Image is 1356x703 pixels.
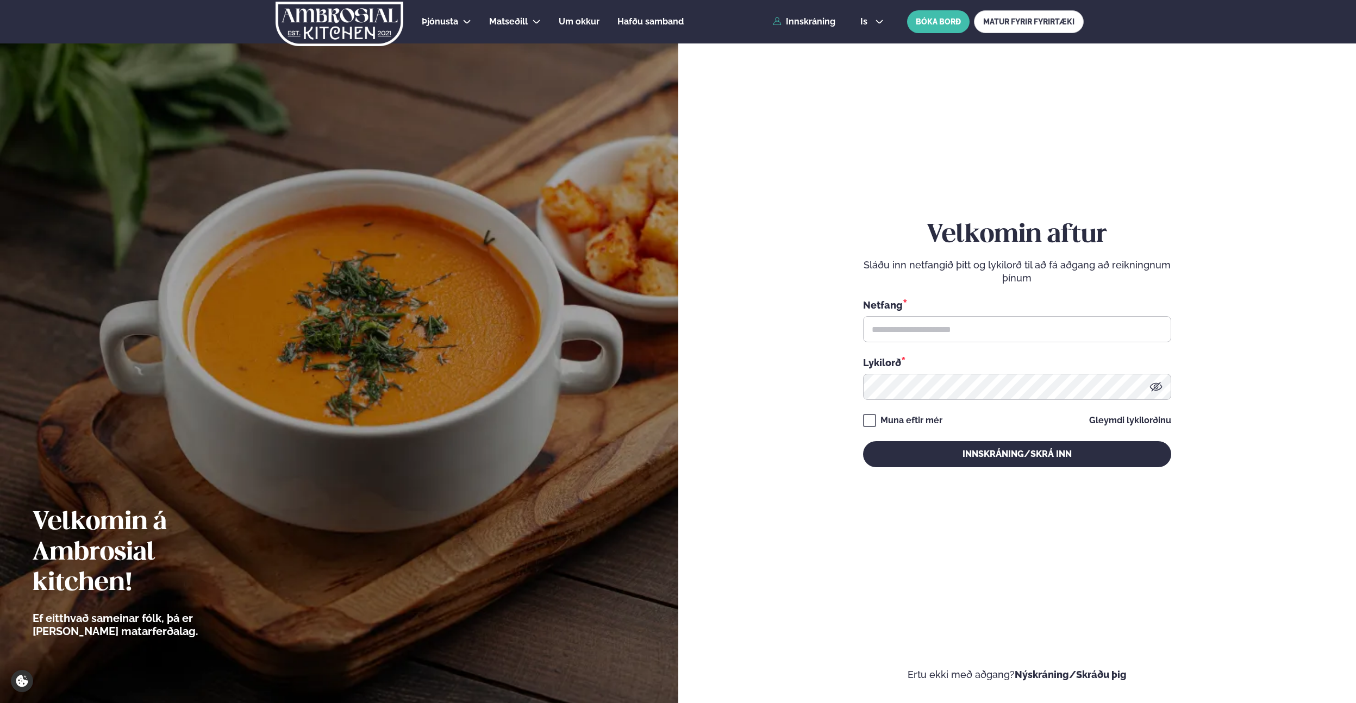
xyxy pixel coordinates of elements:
[422,15,458,28] a: Þjónusta
[489,15,528,28] a: Matseðill
[863,220,1171,250] h2: Velkomin aftur
[863,355,1171,369] div: Lykilorð
[863,259,1171,285] p: Sláðu inn netfangið þitt og lykilorð til að fá aðgang að reikningnum þínum
[617,16,684,27] span: Hafðu samband
[33,507,258,599] h2: Velkomin á Ambrosial kitchen!
[489,16,528,27] span: Matseðill
[852,17,892,26] button: is
[422,16,458,27] span: Þjónusta
[559,15,599,28] a: Um okkur
[860,17,871,26] span: is
[1089,416,1171,425] a: Gleymdi lykilorðinu
[863,441,1171,467] button: Innskráning/Skrá inn
[274,2,404,46] img: logo
[11,670,33,692] a: Cookie settings
[559,16,599,27] span: Um okkur
[711,668,1324,681] p: Ertu ekki með aðgang?
[617,15,684,28] a: Hafðu samband
[773,17,835,27] a: Innskráning
[1015,669,1127,680] a: Nýskráning/Skráðu þig
[33,612,258,638] p: Ef eitthvað sameinar fólk, þá er [PERSON_NAME] matarferðalag.
[974,10,1084,33] a: MATUR FYRIR FYRIRTÆKI
[907,10,970,33] button: BÓKA BORÐ
[863,298,1171,312] div: Netfang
